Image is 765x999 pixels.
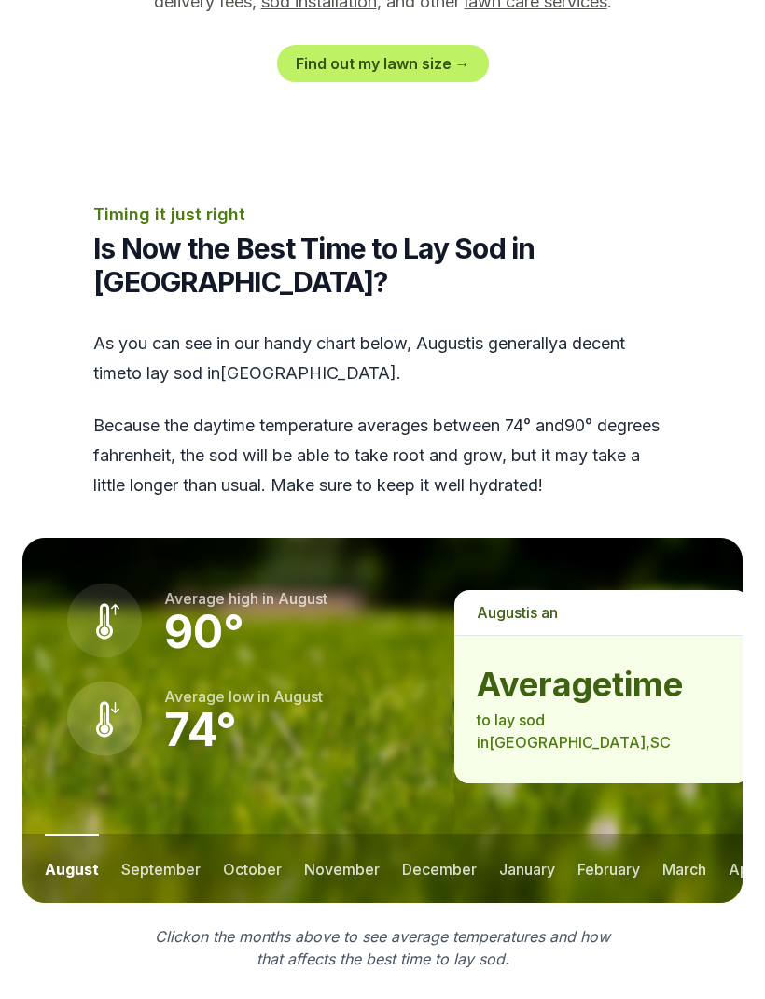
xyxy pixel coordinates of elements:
[477,666,728,703] strong: average time
[577,834,640,903] button: february
[273,687,323,706] span: august
[402,834,477,903] button: december
[164,702,237,757] strong: 74 °
[499,834,555,903] button: january
[93,232,672,299] h2: Is Now the Best Time to Lay Sod in [GEOGRAPHIC_DATA]?
[144,925,621,970] p: Click on the months above to see average temperatures and how that affects the best time to lay sod.
[304,834,380,903] button: november
[93,329,672,500] div: As you can see in our handy chart below, is generally a decent time to lay sod in [GEOGRAPHIC_DAT...
[164,604,244,659] strong: 90 °
[93,411,672,500] p: Because the daytime temperature averages between 74 ° and 90 ° degrees fahrenheit, the sod will b...
[416,333,471,353] span: august
[278,589,327,608] span: august
[164,587,327,610] p: Average high in
[662,834,706,903] button: march
[477,603,526,622] span: august
[454,590,750,635] p: is a n
[45,834,99,903] button: august
[223,834,282,903] button: october
[729,834,762,903] button: april
[477,709,728,753] p: to lay sod in [GEOGRAPHIC_DATA] , SC
[93,202,672,228] p: Timing it just right
[121,834,201,903] button: september
[277,45,489,82] a: Find out my lawn size →
[164,685,323,708] p: Average low in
